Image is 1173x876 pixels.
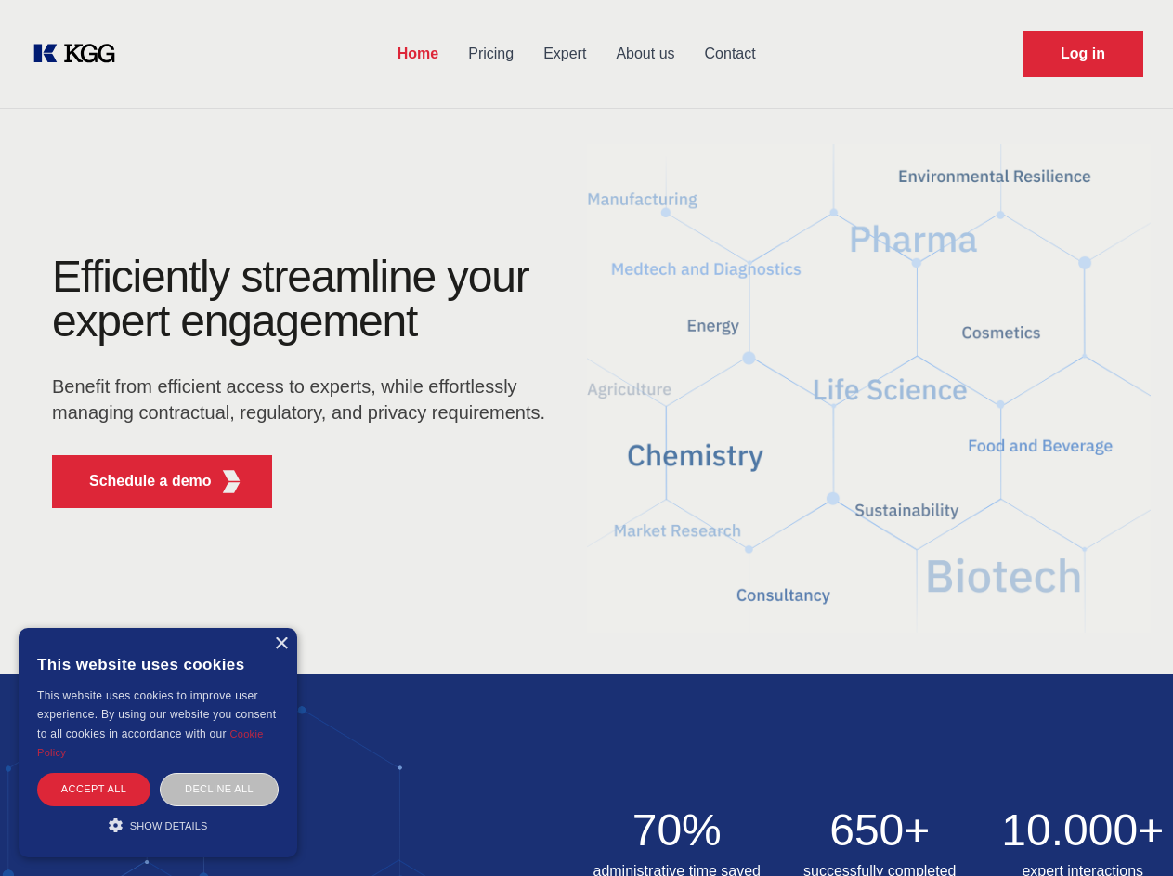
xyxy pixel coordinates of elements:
a: Contact [690,30,771,78]
span: Show details [130,820,208,831]
a: Pricing [453,30,528,78]
h2: 70% [587,808,768,853]
div: Accept all [37,773,150,805]
a: Request Demo [1023,31,1143,77]
img: KGG Fifth Element RED [220,470,243,493]
span: This website uses cookies to improve user experience. By using our website you consent to all coo... [37,689,276,740]
a: Home [383,30,453,78]
div: Show details [37,816,279,834]
a: Expert [528,30,601,78]
img: KGG Fifth Element RED [587,121,1152,656]
a: Cookie Policy [37,728,264,758]
p: Schedule a demo [89,470,212,492]
div: Close [274,637,288,651]
h2: 650+ [789,808,971,853]
p: Benefit from efficient access to experts, while effortlessly managing contractual, regulatory, an... [52,373,557,425]
div: Decline all [160,773,279,805]
div: This website uses cookies [37,642,279,686]
button: Schedule a demoKGG Fifth Element RED [52,455,272,508]
h1: Efficiently streamline your expert engagement [52,255,557,344]
iframe: Chat Widget [1080,787,1173,876]
a: KOL Knowledge Platform: Talk to Key External Experts (KEE) [30,39,130,69]
a: About us [601,30,689,78]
